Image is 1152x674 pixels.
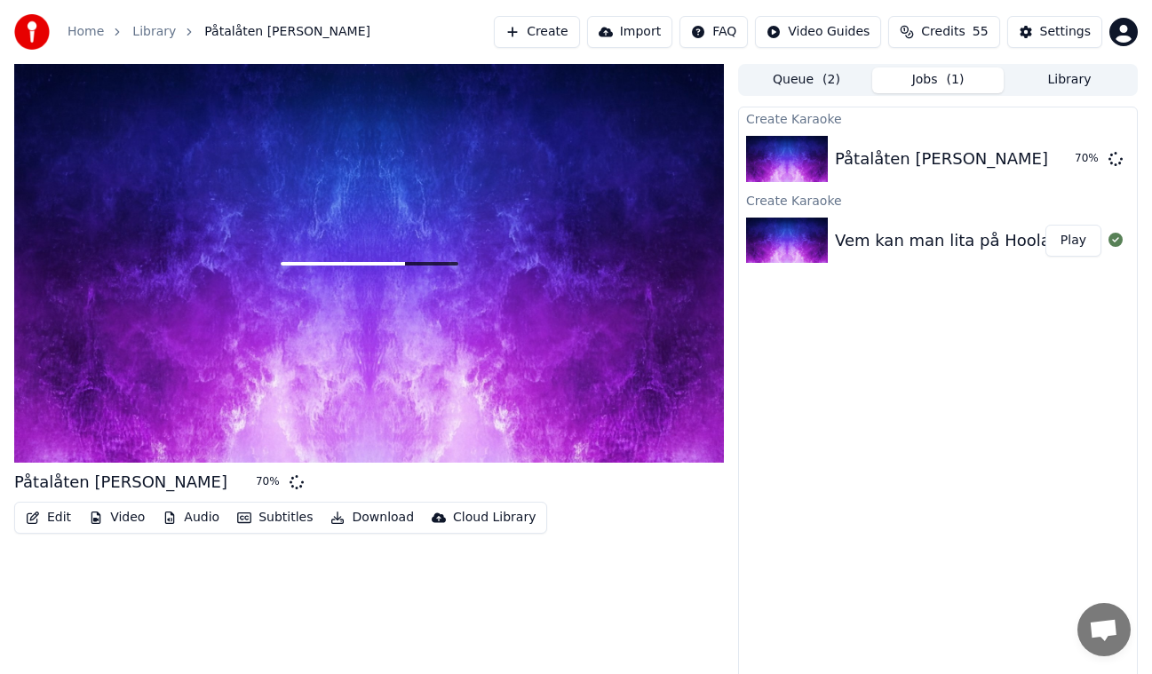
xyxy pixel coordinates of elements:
[1004,67,1135,93] button: Library
[741,67,872,93] button: Queue
[872,67,1004,93] button: Jobs
[204,23,370,41] span: Påtalåten [PERSON_NAME]
[1077,603,1131,656] div: Öppna chatt
[68,23,104,41] a: Home
[739,189,1137,210] div: Create Karaoke
[921,23,965,41] span: Credits
[679,16,748,48] button: FAQ
[947,71,965,89] span: ( 1 )
[68,23,370,41] nav: breadcrumb
[1045,225,1101,257] button: Play
[1007,16,1102,48] button: Settings
[822,71,840,89] span: ( 2 )
[132,23,176,41] a: Library
[835,147,1048,171] div: Påtalåten [PERSON_NAME]
[230,505,320,530] button: Subtitles
[14,14,50,50] img: youka
[14,470,227,495] div: Påtalåten [PERSON_NAME]
[739,107,1137,129] div: Create Karaoke
[1075,152,1101,166] div: 70 %
[888,16,999,48] button: Credits55
[587,16,672,48] button: Import
[1040,23,1091,41] div: Settings
[19,505,78,530] button: Edit
[973,23,989,41] span: 55
[755,16,881,48] button: Video Guides
[323,505,421,530] button: Download
[453,509,536,527] div: Cloud Library
[82,505,152,530] button: Video
[494,16,580,48] button: Create
[256,475,282,489] div: 70 %
[155,505,226,530] button: Audio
